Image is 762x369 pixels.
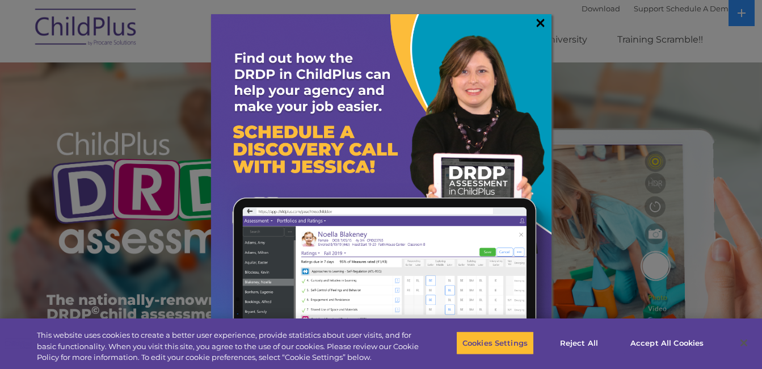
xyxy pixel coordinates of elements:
[456,331,534,355] button: Cookies Settings
[731,330,756,355] button: Close
[37,330,419,363] div: This website uses cookies to create a better user experience, provide statistics about user visit...
[534,17,547,28] a: ×
[544,331,614,355] button: Reject All
[624,331,710,355] button: Accept All Cookies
